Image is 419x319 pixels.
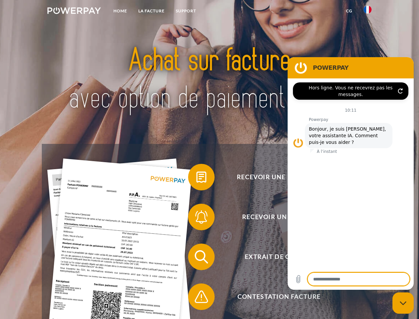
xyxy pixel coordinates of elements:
[198,204,360,230] span: Recevoir un rappel?
[108,5,133,17] a: Home
[47,7,101,14] img: logo-powerpay-white.svg
[193,249,210,265] img: qb_search.svg
[193,169,210,185] img: qb_bill.svg
[288,57,414,290] iframe: Fenêtre de messagerie
[188,244,361,270] button: Extrait de compte
[133,5,170,17] a: LA FACTURE
[188,283,361,310] button: Contestation Facture
[340,5,358,17] a: CG
[198,244,360,270] span: Extrait de compte
[364,6,372,14] img: fr
[188,164,361,190] button: Recevoir une facture ?
[193,209,210,225] img: qb_bell.svg
[63,32,356,127] img: title-powerpay_fr.svg
[193,288,210,305] img: qb_warning.svg
[188,204,361,230] button: Recevoir un rappel?
[198,283,360,310] span: Contestation Facture
[392,292,414,314] iframe: Bouton de lancement de la fenêtre de messagerie, conversation en cours
[198,164,360,190] span: Recevoir une facture ?
[170,5,202,17] a: Support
